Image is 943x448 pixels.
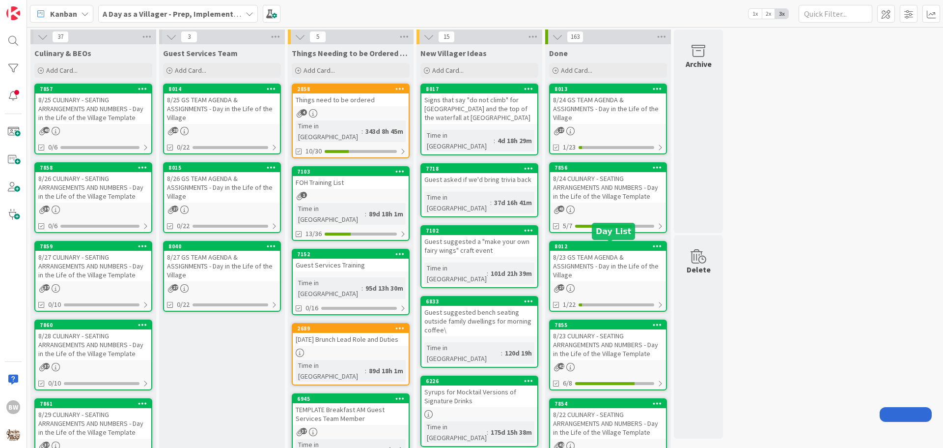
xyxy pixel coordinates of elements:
[558,363,564,369] span: 42
[550,399,666,408] div: 7854
[421,85,537,124] div: 8017Signs that say "do not climb" for [GEOGRAPHIC_DATA] and the top of the waterfall at [GEOGRAPH...
[35,85,151,124] div: 78578/25 CULINARY - SEATING ARRANGEMENTS AND NUMBERS - Day in the Life of the Village Template
[35,329,151,360] div: 8/28 CULINARY - SEATING ARRANGEMENTS AND NUMBERS - Day in the Life of the Village Template
[40,400,151,407] div: 7861
[550,242,666,251] div: 8012
[164,163,280,203] div: 80158/26 GS TEAM AGENDA & ASSIGNMENTS - Day in the Life of the Village
[164,93,280,124] div: 8/25 GS TEAM AGENDA & ASSIGNMENTS - Day in the Life of the Village
[561,66,592,75] span: Add Card...
[487,427,488,438] span: :
[420,296,538,368] a: 6833Guest suggested bench seating outside family dwellings for morning coffee\Time in [GEOGRAPHIC...
[164,172,280,203] div: 8/26 GS TEAM AGENDA & ASSIGNMENTS - Day in the Life of the Village
[492,197,534,208] div: 37d 16h 41m
[293,167,409,176] div: 7103
[549,241,667,312] a: 80128/23 GS TEAM AGENDA & ASSIGNMENTS - Day in the Life of the Village1/22
[292,323,410,386] a: 2689[DATE] Brunch Lead Role and DutiesTime in [GEOGRAPHIC_DATA]:89d 18h 1m
[34,241,152,312] a: 78598/27 CULINARY - SEATING ARRANGEMENTS AND NUMBERS - Day in the Life of the Village Template0/10
[43,127,50,133] span: 40
[426,378,537,385] div: 6226
[293,85,409,93] div: 2858
[163,84,281,154] a: 80148/25 GS TEAM AGENDA & ASSIGNMENTS - Day in the Life of the Village0/22
[293,324,409,333] div: 2689
[293,85,409,106] div: 2858Things need to be ordered
[297,168,409,175] div: 7103
[549,320,667,390] a: 78558/23 CULINARY - SEATING ARRANGEMENTS AND NUMBERS - Day in the Life of the Village Template6/8
[103,9,278,19] b: A Day as a Villager - Prep, Implement and Execute
[43,363,50,369] span: 37
[501,348,502,358] span: :
[775,9,788,19] span: 3x
[550,93,666,124] div: 8/24 GS TEAM AGENDA & ASSIGNMENTS - Day in the Life of the Village
[421,164,537,173] div: 7718
[164,163,280,172] div: 8015
[293,333,409,346] div: [DATE] Brunch Lead Role and Duties
[177,142,190,152] span: 0/22
[305,146,322,156] span: 10/30
[558,206,564,212] span: 43
[177,221,190,231] span: 0/22
[301,109,307,116] span: 4
[549,48,568,58] span: Done
[292,166,410,241] a: 7103FOH Training ListTime in [GEOGRAPHIC_DATA]:89d 18h 1m13/36
[35,408,151,439] div: 8/29 CULINARY - SEATING ARRANGEMENTS AND NUMBERS - Day in the Life of the Village Template
[292,249,410,315] a: 7152Guest Services TrainingTime in [GEOGRAPHIC_DATA]:95d 13h 30m0/16
[296,203,365,225] div: Time in [GEOGRAPHIC_DATA]
[34,320,152,390] a: 78608/28 CULINARY - SEATING ARRANGEMENTS AND NUMBERS - Day in the Life of the Village Template0/10
[421,377,537,407] div: 6226Syrups for Mocktail Versions of Signature Drinks
[421,235,537,257] div: Guest suggested a "make your own fairy wings" craft event
[420,376,538,447] a: 6226Syrups for Mocktail Versions of Signature DrinksTime in [GEOGRAPHIC_DATA]:175d 15h 38m
[168,86,280,92] div: 8014
[799,5,872,23] input: Quick Filter...
[35,85,151,93] div: 7857
[550,242,666,281] div: 80128/23 GS TEAM AGENDA & ASSIGNMENTS - Day in the Life of the Village
[304,66,335,75] span: Add Card...
[172,206,178,212] span: 27
[421,377,537,386] div: 6226
[426,165,537,172] div: 7718
[43,442,50,448] span: 37
[309,31,326,43] span: 5
[494,135,495,146] span: :
[366,365,406,376] div: 89d 18h 1m
[488,427,534,438] div: 175d 15h 38m
[43,284,50,291] span: 37
[35,399,151,408] div: 7861
[420,84,538,155] a: 8017Signs that say "do not climb" for [GEOGRAPHIC_DATA] and the top of the waterfall at [GEOGRAPH...
[555,86,666,92] div: 8013
[293,324,409,346] div: 2689[DATE] Brunch Lead Role and Duties
[365,365,366,376] span: :
[296,277,361,299] div: Time in [GEOGRAPHIC_DATA]
[502,348,534,358] div: 120d 19h
[363,283,406,294] div: 95d 13h 30m
[177,299,190,310] span: 0/22
[550,321,666,360] div: 78558/23 CULINARY - SEATING ARRANGEMENTS AND NUMBERS - Day in the Life of the Village Template
[421,386,537,407] div: Syrups for Mocktail Versions of Signature Drinks
[424,342,501,364] div: Time in [GEOGRAPHIC_DATA]
[46,66,78,75] span: Add Card...
[550,172,666,203] div: 8/24 CULINARY - SEATING ARRANGEMENTS AND NUMBERS - Day in the Life of the Village Template
[172,284,178,291] span: 27
[687,264,711,275] div: Delete
[293,250,409,259] div: 7152
[550,163,666,172] div: 7856
[555,322,666,329] div: 7855
[48,142,57,152] span: 0/6
[426,86,537,92] div: 8017
[305,229,322,239] span: 13/36
[293,167,409,189] div: 7103FOH Training List
[550,85,666,124] div: 80138/24 GS TEAM AGENDA & ASSIGNMENTS - Day in the Life of the Village
[363,126,406,137] div: 343d 8h 45m
[35,399,151,439] div: 78618/29 CULINARY - SEATING ARRANGEMENTS AND NUMBERS - Day in the Life of the Village Template
[35,93,151,124] div: 8/25 CULINARY - SEATING ARRANGEMENTS AND NUMBERS - Day in the Life of the Village Template
[293,93,409,106] div: Things need to be ordered
[361,283,363,294] span: :
[297,86,409,92] div: 2858
[293,403,409,425] div: TEMPLATE Breakfast AM Guest Services Team Member
[48,221,57,231] span: 0/6
[292,48,410,58] span: Things Needing to be Ordered - PUT IN CARD, Don't make new card
[432,66,464,75] span: Add Card...
[293,259,409,271] div: Guest Services Training
[421,226,537,257] div: 7102Guest suggested a "make your own fairy wings" craft event
[421,85,537,93] div: 8017
[297,395,409,402] div: 6945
